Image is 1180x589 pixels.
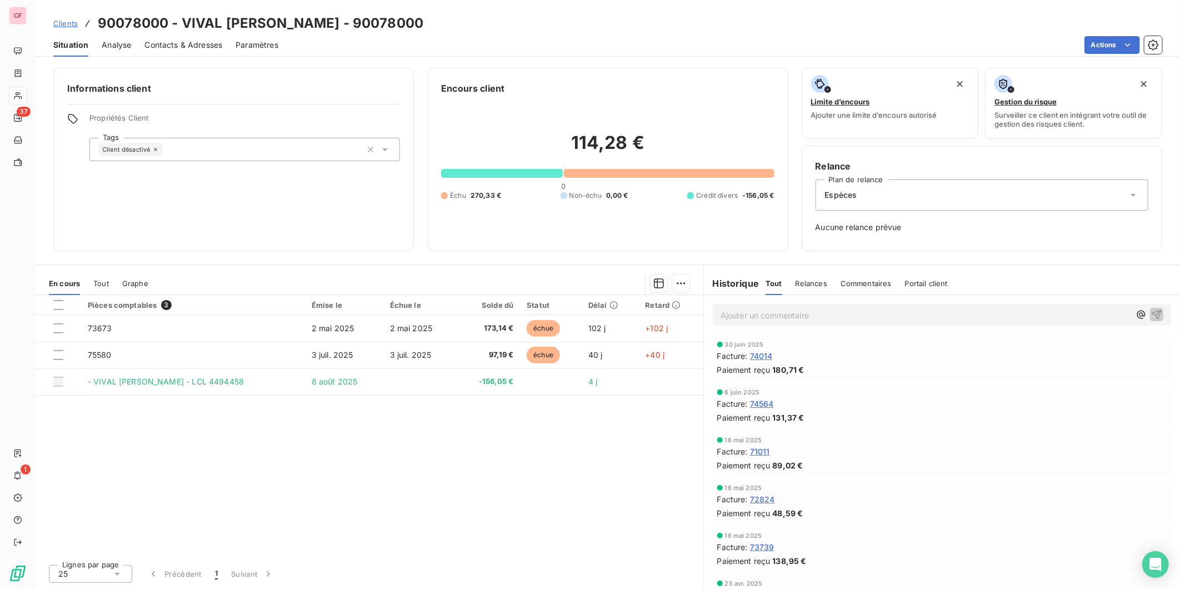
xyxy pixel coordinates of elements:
[750,541,774,553] span: 73739
[816,222,1148,233] span: Aucune relance prévue
[750,493,775,505] span: 72824
[750,446,770,457] span: 71011
[704,277,759,290] h6: Historique
[773,555,807,567] span: 138,95 €
[450,191,466,201] span: Échu
[905,279,948,288] span: Portail client
[816,159,1148,173] h6: Relance
[1142,551,1169,578] div: Open Intercom Messenger
[717,541,748,553] span: Facture :
[527,320,560,337] span: échue
[773,412,804,423] span: 131,37 €
[463,350,513,361] span: 97,19 €
[441,82,504,95] h6: Encours client
[224,562,281,586] button: Suivant
[527,301,575,310] div: Statut
[463,376,513,387] span: -156,05 €
[750,350,773,362] span: 74014
[994,97,1057,106] span: Gestion du risque
[93,279,109,288] span: Tout
[750,398,774,410] span: 74564
[773,364,804,376] span: 180,71 €
[717,507,771,519] span: Paiement reçu
[561,182,566,191] span: 0
[390,323,433,333] span: 2 mai 2025
[725,437,762,443] span: 16 mai 2025
[725,485,762,491] span: 16 mai 2025
[312,377,358,386] span: 8 août 2025
[122,279,148,288] span: Graphe
[58,568,68,580] span: 25
[53,18,78,29] a: Clients
[89,113,400,129] span: Propriétés Client
[471,191,501,201] span: 270,33 €
[88,323,112,333] span: 73673
[9,7,27,24] div: CF
[17,107,31,117] span: 37
[98,13,423,33] h3: 90078000 - VIVAL [PERSON_NAME] - 90078000
[215,568,218,580] span: 1
[569,191,602,201] span: Non-échu
[588,323,606,333] span: 102 j
[717,460,771,471] span: Paiement reçu
[463,323,513,334] span: 173,14 €
[717,493,748,505] span: Facture :
[742,191,774,201] span: -156,05 €
[141,562,208,586] button: Précédent
[773,507,803,519] span: 48,59 €
[646,323,668,333] span: +102 j
[994,111,1153,128] span: Surveiller ce client en intégrant votre outil de gestion des risques client.
[162,144,171,154] input: Ajouter une valeur
[88,350,112,360] span: 75580
[696,191,738,201] span: Crédit divers
[312,350,353,360] span: 3 juil. 2025
[811,111,937,119] span: Ajouter une limite d’encours autorisé
[796,279,827,288] span: Relances
[441,132,774,165] h2: 114,28 €
[588,350,603,360] span: 40 j
[49,279,80,288] span: En cours
[312,323,354,333] span: 2 mai 2025
[646,350,665,360] span: +40 j
[88,300,298,310] div: Pièces comptables
[9,109,26,127] a: 37
[67,82,400,95] h6: Informations client
[102,146,150,153] span: Client désactivé
[21,465,31,475] span: 1
[312,301,377,310] div: Émise le
[985,68,1162,139] button: Gestion du risqueSurveiller ce client en intégrant votre outil de gestion des risques client.
[841,279,892,288] span: Commentaires
[646,301,697,310] div: Retard
[588,377,597,386] span: 4 j
[1084,36,1140,54] button: Actions
[102,39,131,51] span: Analyse
[88,377,244,386] span: - VIVAL [PERSON_NAME] - LCL 4494458
[717,364,771,376] span: Paiement reçu
[53,39,88,51] span: Situation
[725,341,764,348] span: 30 juin 2025
[463,301,513,310] div: Solde dû
[9,565,27,582] img: Logo LeanPay
[811,97,870,106] span: Limite d’encours
[717,398,748,410] span: Facture :
[606,191,628,201] span: 0,00 €
[717,446,748,457] span: Facture :
[527,347,560,363] span: échue
[717,412,771,423] span: Paiement reçu
[766,279,782,288] span: Tout
[773,460,803,471] span: 89,02 €
[802,68,979,139] button: Limite d’encoursAjouter une limite d’encours autorisé
[717,555,771,567] span: Paiement reçu
[717,350,748,362] span: Facture :
[144,39,222,51] span: Contacts & Adresses
[390,350,432,360] span: 3 juil. 2025
[208,562,224,586] button: 1
[725,389,760,396] span: 6 juin 2025
[725,532,762,539] span: 16 mai 2025
[588,301,632,310] div: Délai
[390,301,451,310] div: Échue le
[725,580,763,587] span: 25 avr. 2025
[236,39,278,51] span: Paramètres
[53,19,78,28] span: Clients
[161,300,171,310] span: 3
